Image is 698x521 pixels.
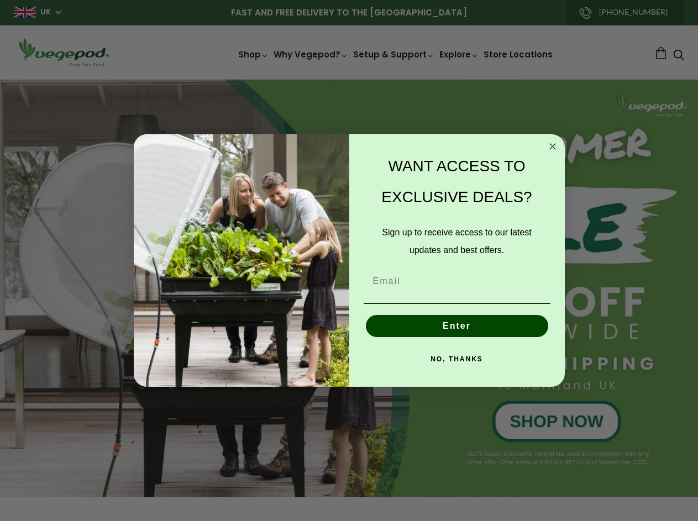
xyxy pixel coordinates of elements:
[546,140,559,153] button: Close dialog
[381,157,532,206] span: WANT ACCESS TO EXCLUSIVE DEALS?
[364,348,550,370] button: NO, THANKS
[134,134,349,387] img: e9d03583-1bb1-490f-ad29-36751b3212ff.jpeg
[364,303,550,304] img: underline
[382,228,531,255] span: Sign up to receive access to our latest updates and best offers.
[366,315,548,337] button: Enter
[364,270,550,292] input: Email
